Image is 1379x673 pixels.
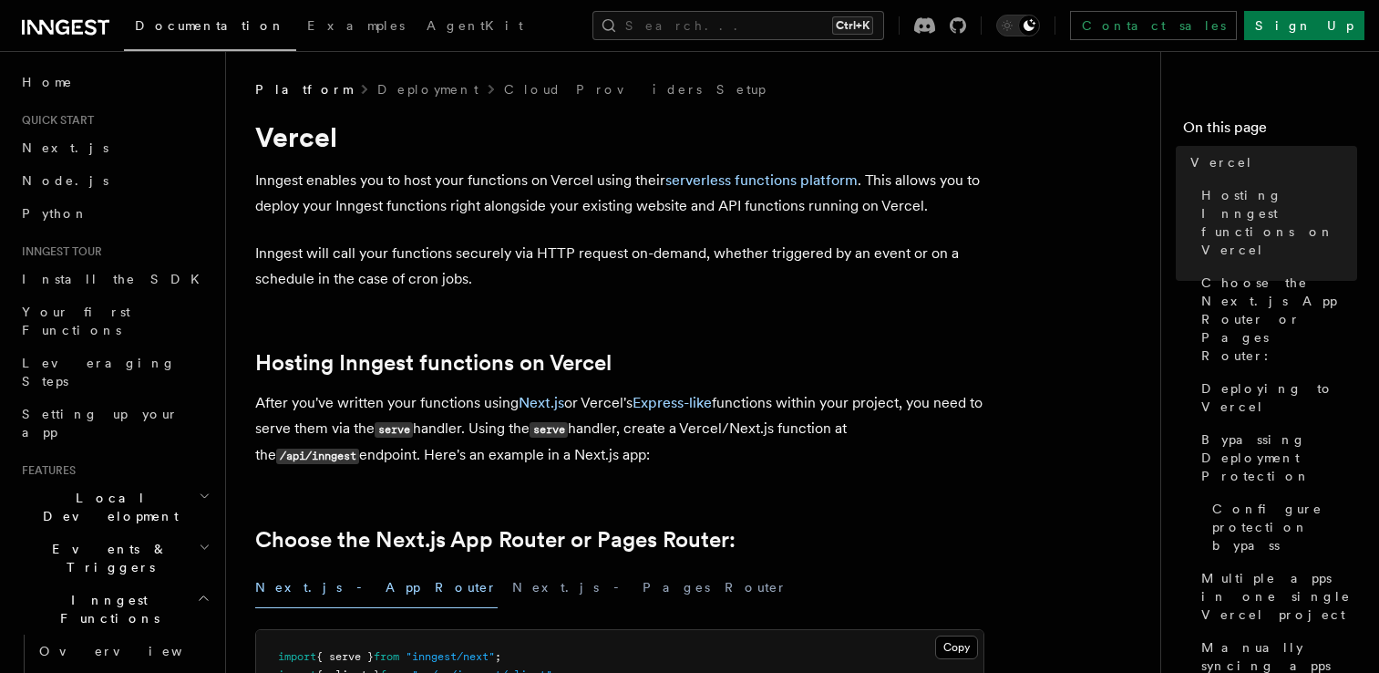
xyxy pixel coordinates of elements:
a: Overview [32,635,214,668]
span: Bypassing Deployment Protection [1201,430,1357,485]
span: Overview [39,644,227,658]
span: Leveraging Steps [22,356,176,388]
span: Local Development [15,489,199,525]
span: import [278,650,316,663]
h1: Vercel [255,120,984,153]
span: Features [15,463,76,478]
a: Next.js [15,131,214,164]
a: Next.js [519,394,564,411]
a: Configure protection bypass [1205,492,1357,562]
span: { serve } [316,650,374,663]
a: Choose the Next.js App Router or Pages Router: [255,527,736,553]
a: Node.js [15,164,214,197]
span: Next.js [22,140,108,155]
p: Inngest will call your functions securely via HTTP request on-demand, whether triggered by an eve... [255,241,984,292]
span: Deploying to Vercel [1201,379,1357,416]
kbd: Ctrl+K [832,16,873,35]
a: Examples [296,5,416,49]
span: Node.js [22,173,108,188]
p: Inngest enables you to host your functions on Vercel using their . This allows you to deploy your... [255,168,984,219]
button: Copy [935,636,978,659]
span: Configure protection bypass [1212,500,1357,554]
span: from [374,650,399,663]
a: Hosting Inngest functions on Vercel [1194,179,1357,266]
a: Hosting Inngest functions on Vercel [255,350,612,376]
a: Cloud Providers Setup [504,80,766,98]
span: Choose the Next.js App Router or Pages Router: [1201,274,1357,365]
a: serverless functions platform [665,171,858,189]
a: AgentKit [416,5,534,49]
span: Multiple apps in one single Vercel project [1201,569,1357,624]
a: Leveraging Steps [15,347,214,398]
span: Python [22,206,88,221]
a: Vercel [1183,146,1357,179]
button: Local Development [15,481,214,533]
span: Your first Functions [22,305,130,337]
span: Hosting Inngest functions on Vercel [1201,186,1357,259]
span: Events & Triggers [15,540,199,576]
span: Documentation [135,18,285,33]
span: Quick start [15,113,94,128]
h4: On this page [1183,117,1357,146]
code: serve [530,422,568,438]
a: Multiple apps in one single Vercel project [1194,562,1357,631]
span: Platform [255,80,352,98]
button: Search...Ctrl+K [592,11,884,40]
p: After you've written your functions using or Vercel's functions within your project, you need to ... [255,390,984,469]
a: Your first Functions [15,295,214,347]
span: Setting up your app [22,407,179,440]
span: Examples [307,18,405,33]
code: /api/inngest [276,449,359,464]
a: Bypassing Deployment Protection [1194,423,1357,492]
button: Inngest Functions [15,584,214,635]
span: Home [22,73,73,91]
button: Next.js - App Router [255,567,498,608]
a: Home [15,66,214,98]
a: Sign Up [1244,11,1364,40]
a: Install the SDK [15,263,214,295]
span: "inngest/next" [406,650,495,663]
span: ; [495,650,501,663]
code: serve [375,422,413,438]
span: Install the SDK [22,272,211,286]
a: Setting up your app [15,398,214,449]
span: Vercel [1190,153,1253,171]
a: Python [15,197,214,230]
button: Next.js - Pages Router [512,567,787,608]
span: Inngest Functions [15,591,197,627]
a: Choose the Next.js App Router or Pages Router: [1194,266,1357,372]
span: Inngest tour [15,244,102,259]
a: Deployment [377,80,479,98]
a: Documentation [124,5,296,51]
a: Express-like [633,394,712,411]
a: Deploying to Vercel [1194,372,1357,423]
span: AgentKit [427,18,523,33]
a: Contact sales [1070,11,1237,40]
button: Toggle dark mode [996,15,1040,36]
button: Events & Triggers [15,533,214,584]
